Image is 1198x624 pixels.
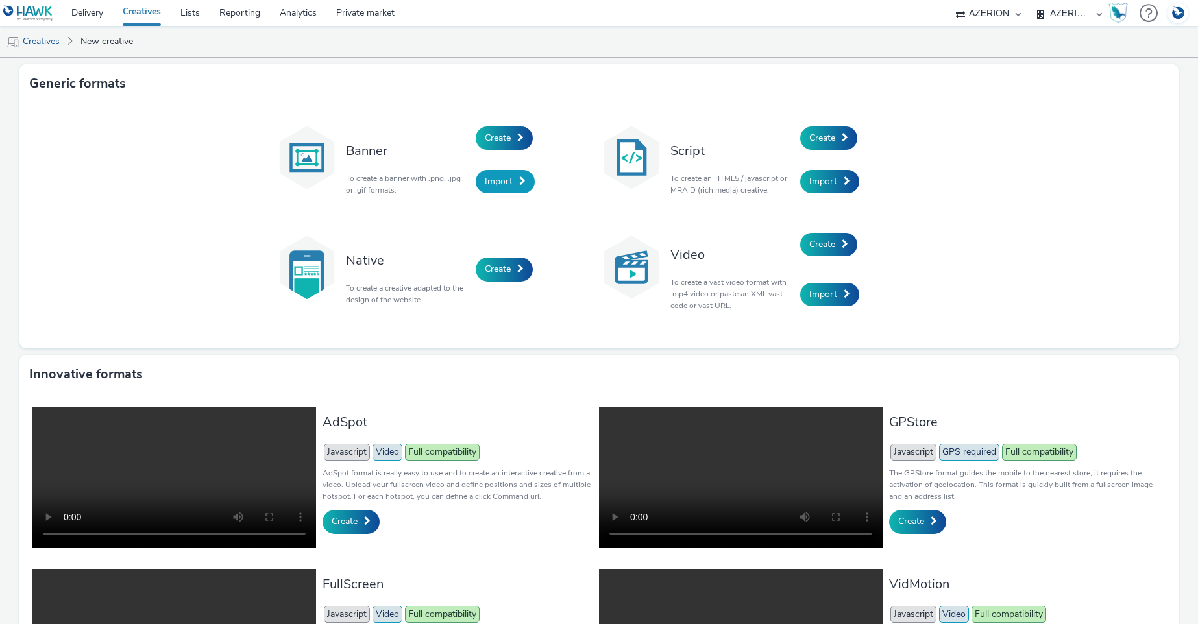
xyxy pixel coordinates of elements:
[346,142,469,160] h3: Banner
[405,444,480,461] span: Full compatibility
[670,276,794,311] p: To create a vast video format with .mp4 video or paste an XML vast code or vast URL.
[1002,444,1077,461] span: Full compatibility
[373,444,402,461] span: Video
[898,515,924,527] span: Create
[599,235,664,300] img: video.svg
[485,175,513,187] span: Import
[29,365,143,384] h3: Innovative formats
[29,74,126,93] h3: Generic formats
[485,263,511,275] span: Create
[890,606,936,623] span: Javascript
[800,126,857,150] a: Create
[275,235,339,300] img: native.svg
[323,467,593,502] p: AdSpot format is really easy to use and to create an interactive creative from a video. Upload yo...
[800,283,859,306] a: Import
[332,515,358,527] span: Create
[890,444,936,461] span: Javascript
[346,173,469,196] p: To create a banner with .png, .jpg or .gif formats.
[809,175,837,187] span: Import
[670,246,794,263] h3: Video
[405,606,480,623] span: Full compatibility
[476,258,533,281] a: Create
[74,26,140,57] a: New creative
[485,132,511,144] span: Create
[275,125,339,190] img: banner.svg
[939,444,999,461] span: GPS required
[670,173,794,196] p: To create an HTML5 / javascript or MRAID (rich media) creative.
[6,36,19,49] img: mobile
[939,606,969,623] span: Video
[324,444,370,461] span: Javascript
[800,170,859,193] a: Import
[972,606,1046,623] span: Full compatibility
[889,413,1160,431] h3: GPStore
[1108,3,1133,23] a: Hawk Academy
[346,252,469,269] h3: Native
[809,132,835,144] span: Create
[323,413,593,431] h3: AdSpot
[889,467,1160,502] p: The GPStore format guides the mobile to the nearest store, it requires the activation of geolocat...
[800,233,857,256] a: Create
[3,5,53,21] img: undefined Logo
[889,575,1160,593] h3: VidMotion
[1168,3,1188,24] img: Account DE
[373,606,402,623] span: Video
[670,142,794,160] h3: Script
[599,125,664,190] img: code.svg
[889,510,946,533] a: Create
[323,510,380,533] a: Create
[809,238,835,250] span: Create
[809,288,837,300] span: Import
[476,126,533,150] a: Create
[476,170,535,193] a: Import
[346,282,469,306] p: To create a creative adapted to the design of the website.
[323,575,593,593] h3: FullScreen
[1108,3,1128,23] img: Hawk Academy
[324,606,370,623] span: Javascript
